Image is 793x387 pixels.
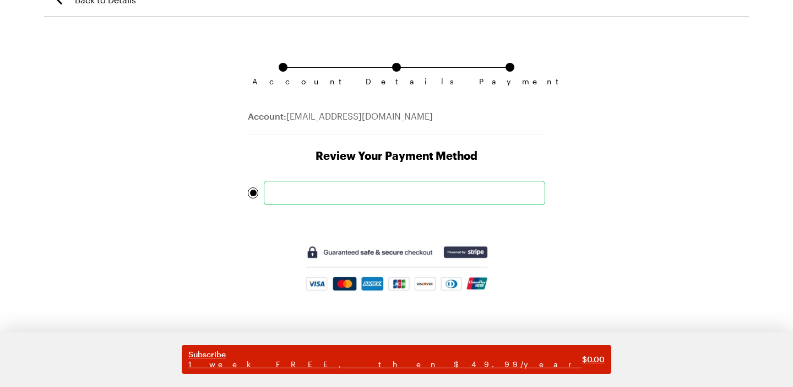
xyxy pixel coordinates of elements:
[305,245,489,292] img: Guaranteed safe and secure checkout powered by Stripe
[392,63,401,77] a: Details
[188,359,582,369] span: 1 week FREE, then $49.99/year
[270,186,539,200] iframe: Secure card payment input frame
[252,77,314,86] span: Account
[188,350,582,359] span: Subscribe
[248,148,545,163] h1: Review Your Payment Method
[479,77,541,86] span: Payment
[248,110,545,135] div: [EMAIL_ADDRESS][DOMAIN_NAME]
[182,345,611,374] button: Subscribe1 week FREE, then $49.99/year$0.00
[582,354,605,365] span: $ 0.00
[366,77,427,86] span: Details
[248,111,286,121] span: Account:
[248,63,545,77] ol: Subscription checkout form navigation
